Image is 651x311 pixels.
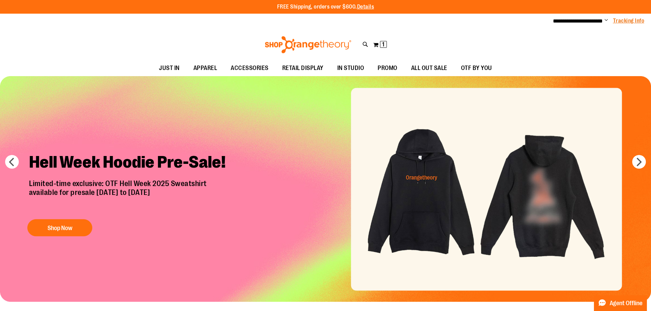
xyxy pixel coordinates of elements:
[277,3,374,11] p: FREE Shipping, orders over $600.
[594,295,647,311] button: Agent Offline
[27,219,92,236] button: Shop Now
[231,60,269,76] span: ACCESSORIES
[5,155,19,169] button: prev
[357,4,374,10] a: Details
[382,41,384,48] span: 1
[24,147,238,240] a: Hell Week Hoodie Pre-Sale! Limited-time exclusive: OTF Hell Week 2025 Sweatshirtavailable for pre...
[632,155,646,169] button: next
[264,36,352,53] img: Shop Orangetheory
[461,60,492,76] span: OTF BY YOU
[24,179,238,213] p: Limited-time exclusive: OTF Hell Week 2025 Sweatshirt available for presale [DATE] to [DATE]
[378,60,397,76] span: PROMO
[411,60,447,76] span: ALL OUT SALE
[24,147,238,179] h2: Hell Week Hoodie Pre-Sale!
[193,60,217,76] span: APPAREL
[605,17,608,24] button: Account menu
[282,60,324,76] span: RETAIL DISPLAY
[610,300,642,307] span: Agent Offline
[337,60,364,76] span: IN STUDIO
[613,17,645,25] a: Tracking Info
[159,60,180,76] span: JUST IN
